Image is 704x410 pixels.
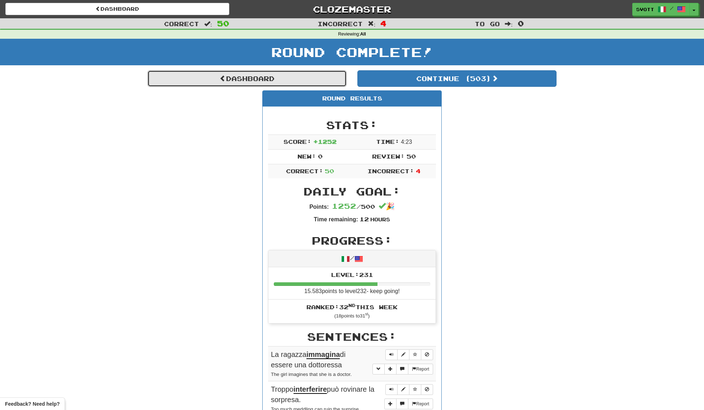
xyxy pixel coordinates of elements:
[332,202,356,210] span: 1252
[268,267,436,300] li: 15.583 points to level 232 - keep going!
[636,6,654,13] span: svott
[518,19,524,28] span: 0
[367,168,414,174] span: Incorrect:
[332,203,375,210] span: / 500
[204,21,212,27] span: :
[372,364,433,374] div: More sentence controls
[397,384,409,395] button: Edit sentence
[313,138,337,145] span: + 1252
[372,153,405,160] span: Review:
[360,216,369,222] span: 12
[401,139,412,145] span: 4 : 23
[475,20,500,27] span: To go
[147,70,347,87] a: Dashboard
[3,45,701,59] h1: Round Complete!
[325,168,334,174] span: 50
[384,399,396,409] button: Add sentence to collection
[271,385,374,404] span: Troppo può rovinare la sorpresa.
[334,313,370,319] small: ( 18 points to 31 )
[409,384,421,395] button: Toggle favorite
[409,349,421,360] button: Toggle favorite
[268,119,436,131] h2: Stats:
[357,70,557,87] button: Continue (503)
[164,20,199,27] span: Correct
[217,19,229,28] span: 50
[318,20,363,27] span: Incorrect
[294,385,327,394] u: interferire
[370,216,390,222] small: Hours
[268,331,436,343] h2: Sentences:
[318,153,323,160] span: 0
[397,349,409,360] button: Edit sentence
[384,399,433,409] div: More sentence controls
[348,303,356,308] sup: nd
[271,350,346,369] span: La ragazza di essere una dottoressa
[505,21,513,27] span: :
[385,349,398,360] button: Play sentence audio
[271,372,352,377] small: The girl imagines that she is a doctor.
[385,384,433,395] div: Sentence controls
[407,153,416,160] span: 50
[263,91,441,107] div: Round Results
[385,349,433,360] div: Sentence controls
[360,32,366,37] strong: All
[632,3,690,16] a: svott /
[368,21,376,27] span: :
[240,3,464,15] a: Clozemaster
[268,185,436,197] h2: Daily Goal:
[268,235,436,246] h2: Progress:
[380,19,386,28] span: 4
[408,399,433,409] button: Report
[309,204,329,210] strong: Points:
[268,250,436,267] div: /
[376,138,399,145] span: Time:
[331,271,373,278] span: Level: 231
[670,6,674,11] span: /
[421,384,433,395] button: Toggle ignore
[384,364,396,374] button: Add sentence to collection
[314,216,358,222] strong: Time remaining:
[286,168,323,174] span: Correct:
[385,384,398,395] button: Play sentence audio
[408,364,433,374] button: Report
[283,138,311,145] span: Score:
[306,303,398,310] span: Ranked: 32 this week
[5,3,229,15] a: Dashboard
[379,202,395,210] span: 🎉
[372,364,385,374] button: Toggle grammar
[365,312,368,316] sup: st
[297,153,316,160] span: New:
[306,350,340,359] u: immagina
[416,168,421,174] span: 4
[421,349,433,360] button: Toggle ignore
[5,400,60,407] span: Open feedback widget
